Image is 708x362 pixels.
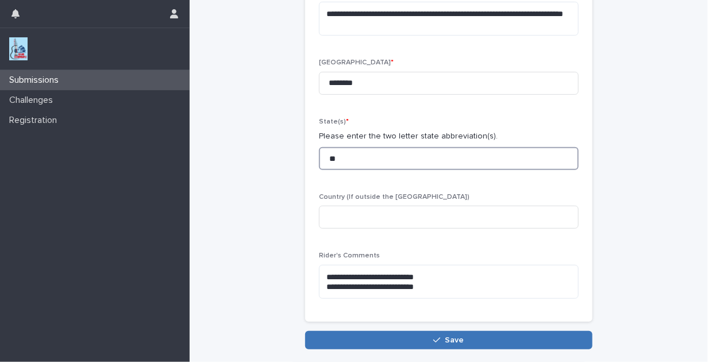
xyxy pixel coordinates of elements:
[319,130,579,143] p: Please enter the two letter state abbreviation(s).
[319,118,349,125] span: State(s)
[305,331,592,349] button: Save
[319,59,394,66] span: [GEOGRAPHIC_DATA]
[5,75,68,86] p: Submissions
[5,95,62,106] p: Challenges
[9,37,28,60] img: jxsLJbdS1eYBI7rVAS4p
[5,115,66,126] p: Registration
[445,336,464,344] span: Save
[319,252,380,259] span: Rider's Comments
[319,194,470,201] span: Country (If outside the [GEOGRAPHIC_DATA])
